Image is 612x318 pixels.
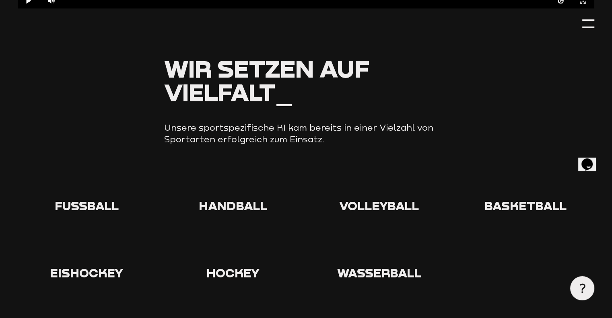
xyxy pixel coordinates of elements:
span: Handball [199,198,267,213]
p: Unsere sportspezifische KI kam bereits in einer Vielzahl von Sportarten erfolgreich zum Einsatz. [164,122,448,146]
span: Wir setzen auf [164,53,369,83]
span: Vielfalt_ [164,77,293,107]
span: Eishockey [50,265,123,280]
span: Volleyball [339,198,419,213]
span: Hockey [206,265,260,280]
span: Fußball [55,198,119,213]
iframe: chat widget [578,147,604,171]
span: Wasserball [337,265,421,280]
span: Basketball [484,198,567,213]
